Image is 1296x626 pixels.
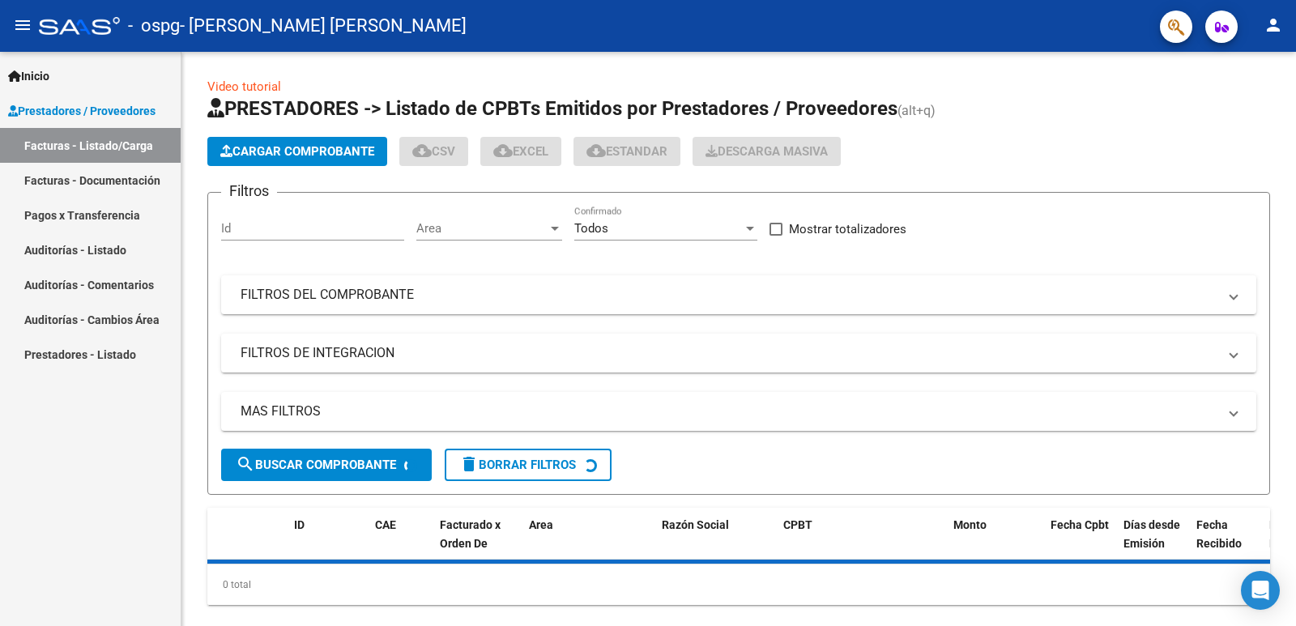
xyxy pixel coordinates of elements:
[220,144,374,159] span: Cargar Comprobante
[241,344,1217,362] mat-panel-title: FILTROS DE INTEGRACION
[897,103,936,118] span: (alt+q)
[8,67,49,85] span: Inicio
[440,518,501,550] span: Facturado x Orden De
[369,508,433,579] datatable-header-cell: CAE
[221,275,1256,314] mat-expansion-panel-header: FILTROS DEL COMPROBANTE
[207,137,387,166] button: Cargar Comprobante
[459,458,576,472] span: Borrar Filtros
[529,518,553,531] span: Area
[207,79,281,94] a: Video tutorial
[241,286,1217,304] mat-panel-title: FILTROS DEL COMPROBANTE
[375,518,396,531] span: CAE
[789,219,906,239] span: Mostrar totalizadores
[288,508,369,579] datatable-header-cell: ID
[207,97,897,120] span: PRESTADORES -> Listado de CPBTs Emitidos por Prestadores / Proveedores
[221,449,432,481] button: Buscar Comprobante
[8,102,156,120] span: Prestadores / Proveedores
[493,144,548,159] span: EXCEL
[236,454,255,474] mat-icon: search
[693,137,841,166] button: Descarga Masiva
[777,508,947,579] datatable-header-cell: CPBT
[433,508,522,579] datatable-header-cell: Facturado x Orden De
[480,137,561,166] button: EXCEL
[783,518,812,531] span: CPBT
[1264,15,1283,35] mat-icon: person
[241,402,1217,420] mat-panel-title: MAS FILTROS
[1190,508,1263,579] datatable-header-cell: Fecha Recibido
[693,137,841,166] app-download-masive: Descarga masiva de comprobantes (adjuntos)
[1044,508,1117,579] datatable-header-cell: Fecha Cpbt
[1196,518,1242,550] span: Fecha Recibido
[522,508,632,579] datatable-header-cell: Area
[1241,571,1280,610] div: Open Intercom Messenger
[574,221,608,236] span: Todos
[953,518,987,531] span: Monto
[412,141,432,160] mat-icon: cloud_download
[445,449,612,481] button: Borrar Filtros
[128,8,180,44] span: - ospg
[207,564,1270,605] div: 0 total
[1051,518,1109,531] span: Fecha Cpbt
[662,518,729,531] span: Razón Social
[1117,508,1190,579] datatable-header-cell: Días desde Emisión
[236,458,396,472] span: Buscar Comprobante
[573,137,680,166] button: Estandar
[399,137,468,166] button: CSV
[706,144,828,159] span: Descarga Masiva
[1123,518,1180,550] span: Días desde Emisión
[459,454,479,474] mat-icon: delete
[655,508,777,579] datatable-header-cell: Razón Social
[221,180,277,202] h3: Filtros
[221,334,1256,373] mat-expansion-panel-header: FILTROS DE INTEGRACION
[416,221,548,236] span: Area
[180,8,467,44] span: - [PERSON_NAME] [PERSON_NAME]
[947,508,1044,579] datatable-header-cell: Monto
[294,518,305,531] span: ID
[586,144,667,159] span: Estandar
[13,15,32,35] mat-icon: menu
[493,141,513,160] mat-icon: cloud_download
[586,141,606,160] mat-icon: cloud_download
[221,392,1256,431] mat-expansion-panel-header: MAS FILTROS
[412,144,455,159] span: CSV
